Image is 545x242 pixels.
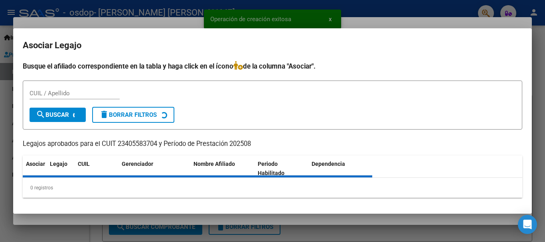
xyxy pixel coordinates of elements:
datatable-header-cell: CUIL [75,155,118,182]
h4: Busque el afiliado correspondiente en la tabla y haga click en el ícono de la columna "Asociar". [23,61,522,71]
h2: Asociar Legajo [23,38,522,53]
span: Dependencia [312,161,345,167]
button: Buscar [30,108,86,122]
span: Periodo Habilitado [258,161,284,176]
span: CUIL [78,161,90,167]
div: 0 registros [23,178,522,198]
datatable-header-cell: Nombre Afiliado [190,155,255,182]
span: Buscar [36,111,69,118]
p: Legajos aprobados para el CUIT 23405583704 y Período de Prestación 202508 [23,139,522,149]
span: Legajo [50,161,67,167]
datatable-header-cell: Dependencia [308,155,373,182]
mat-icon: delete [99,110,109,119]
span: Borrar Filtros [99,111,157,118]
mat-icon: search [36,110,45,119]
datatable-header-cell: Asociar [23,155,47,182]
button: Borrar Filtros [92,107,174,123]
datatable-header-cell: Periodo Habilitado [255,155,308,182]
datatable-header-cell: Legajo [47,155,75,182]
span: Asociar [26,161,45,167]
datatable-header-cell: Gerenciador [118,155,190,182]
span: Nombre Afiliado [194,161,235,167]
span: Gerenciador [122,161,153,167]
div: Open Intercom Messenger [518,215,537,234]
